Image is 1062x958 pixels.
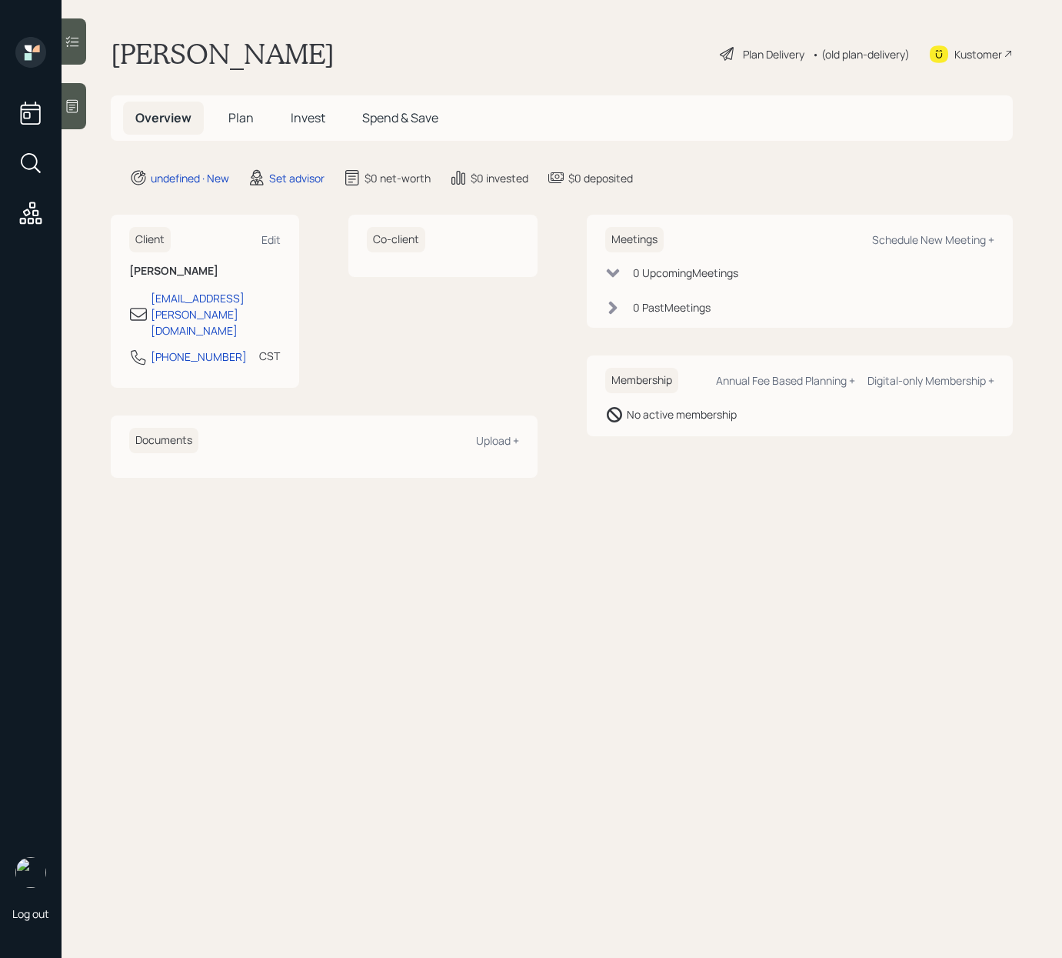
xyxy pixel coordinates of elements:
[129,265,281,278] h6: [PERSON_NAME]
[135,109,191,126] span: Overview
[111,37,335,71] h1: [PERSON_NAME]
[605,227,664,252] h6: Meetings
[812,46,910,62] div: • (old plan-delivery)
[151,349,247,365] div: [PHONE_NUMBER]
[228,109,254,126] span: Plan
[633,265,738,281] div: 0 Upcoming Meeting s
[269,170,325,186] div: Set advisor
[954,46,1002,62] div: Kustomer
[15,857,46,888] img: retirable_logo.png
[872,232,994,247] div: Schedule New Meeting +
[716,373,855,388] div: Annual Fee Based Planning +
[605,368,678,393] h6: Membership
[259,348,280,364] div: CST
[261,232,281,247] div: Edit
[291,109,325,126] span: Invest
[129,227,171,252] h6: Client
[367,227,425,252] h6: Co-client
[151,290,281,339] div: [EMAIL_ADDRESS][PERSON_NAME][DOMAIN_NAME]
[471,170,528,186] div: $0 invested
[129,428,198,453] h6: Documents
[743,46,804,62] div: Plan Delivery
[568,170,633,186] div: $0 deposited
[627,406,737,422] div: No active membership
[867,373,994,388] div: Digital-only Membership +
[12,906,49,921] div: Log out
[362,109,438,126] span: Spend & Save
[151,170,229,186] div: undefined · New
[633,299,711,315] div: 0 Past Meeting s
[476,433,519,448] div: Upload +
[365,170,431,186] div: $0 net-worth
